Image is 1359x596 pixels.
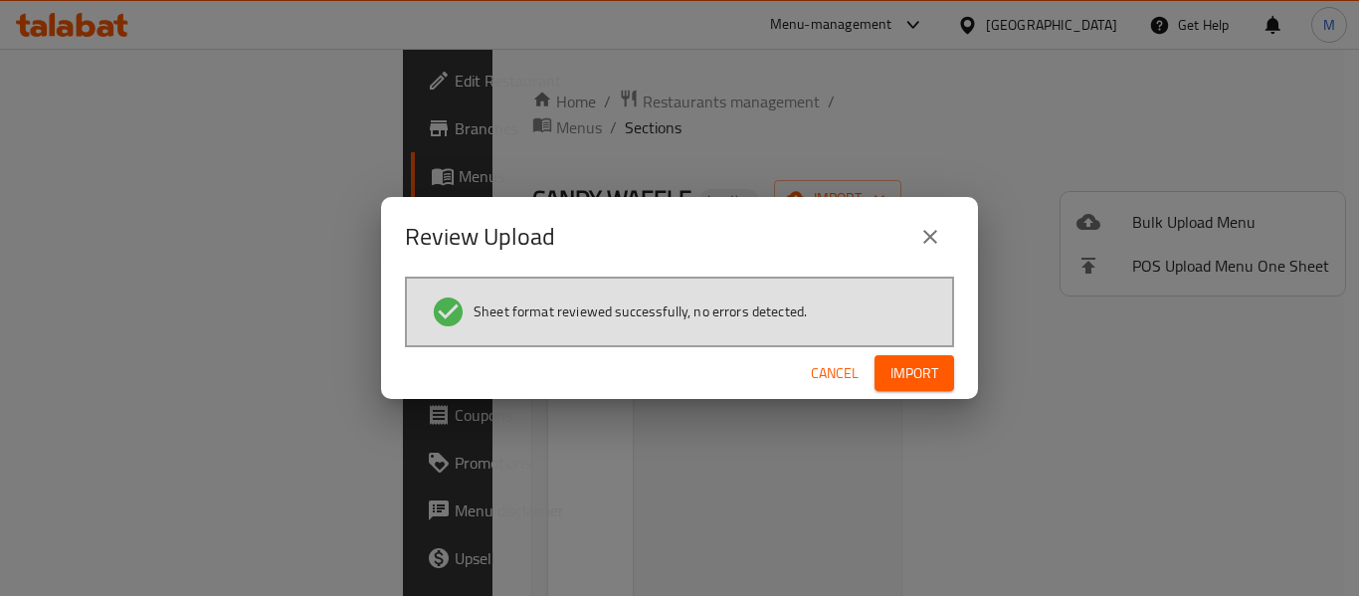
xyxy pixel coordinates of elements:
[890,361,938,386] span: Import
[405,221,555,253] h2: Review Upload
[874,355,954,392] button: Import
[906,213,954,261] button: close
[474,301,807,321] span: Sheet format reviewed successfully, no errors detected.
[803,355,867,392] button: Cancel
[811,361,859,386] span: Cancel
